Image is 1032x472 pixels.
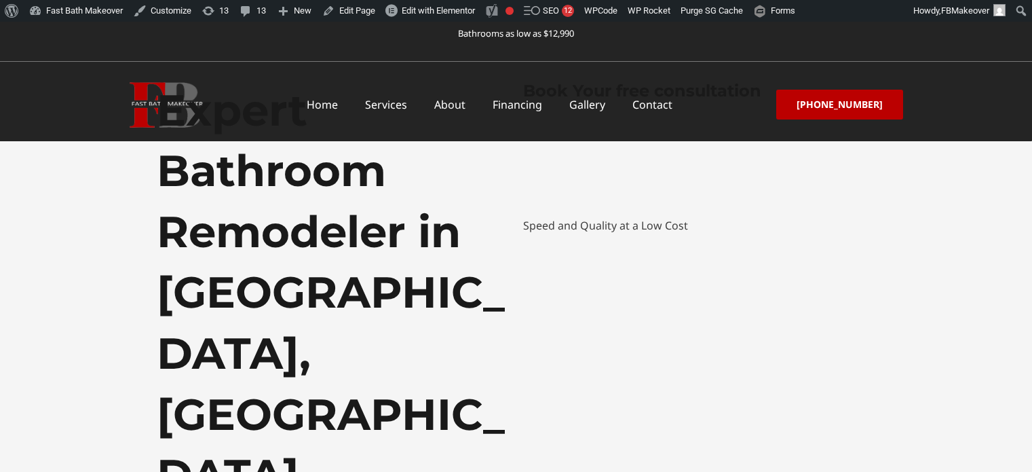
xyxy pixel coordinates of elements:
[556,89,619,120] a: Gallery
[402,5,475,16] span: Edit with Elementor
[523,80,876,101] h3: Book Your free consultation
[523,115,876,217] iframe: Website Form
[351,89,421,120] a: Services
[479,89,556,120] a: Financing
[523,218,688,233] span: Speed and Quality at a Low Cost
[619,89,686,120] a: Contact
[505,7,514,15] div: Focus keyphrase not set
[562,5,574,17] div: 12
[421,89,479,120] a: About
[293,89,351,120] a: Home
[941,5,989,16] span: FBMakeover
